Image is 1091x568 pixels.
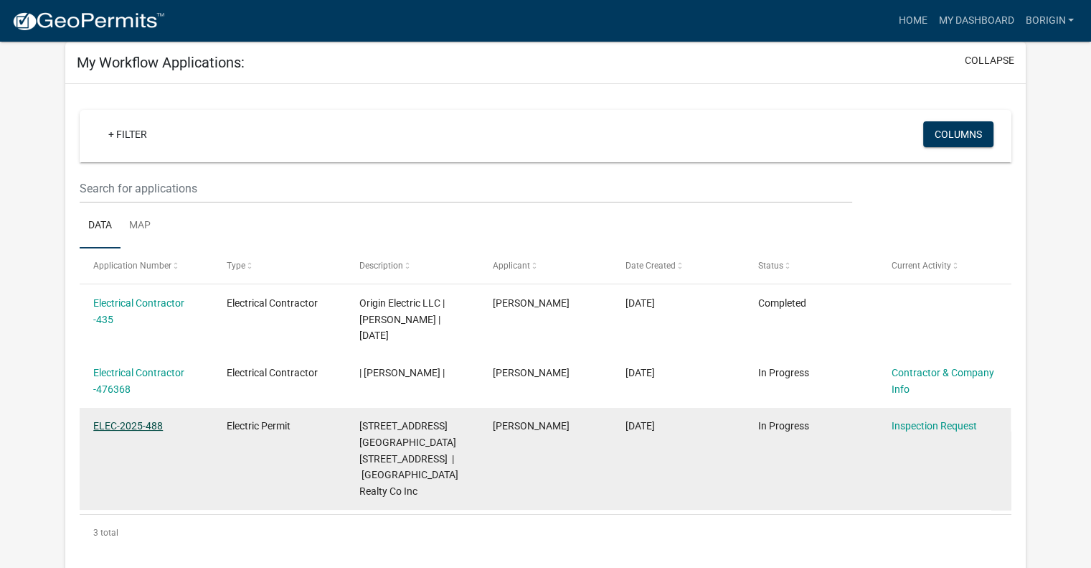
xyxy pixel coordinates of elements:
span: Brett Morehous [493,367,570,378]
span: Completed [758,297,806,309]
span: Application Number [93,261,171,271]
span: Description [359,261,403,271]
span: Electrical Contractor [227,297,318,309]
a: Data [80,203,121,249]
a: Home [892,7,932,34]
div: collapse [65,84,1026,565]
a: Electrical Contractor -435 [93,297,184,325]
a: My Dashboard [932,7,1019,34]
h5: My Workflow Applications: [77,54,245,71]
datatable-header-cell: Application Number [80,248,212,283]
input: Search for applications [80,174,852,203]
button: collapse [965,53,1014,68]
span: 09/10/2025 [625,297,655,309]
datatable-header-cell: Date Created [612,248,745,283]
span: 2978 EAST 10TH STREET 2978 E 10th Street | Eastmoor Acres Realty Co Inc [359,420,458,497]
div: 3 total [80,515,1011,551]
a: Contractor & Company Info [892,367,994,395]
datatable-header-cell: Status [745,248,877,283]
datatable-header-cell: Applicant [478,248,611,283]
datatable-header-cell: Type [212,248,345,283]
span: Type [227,261,245,271]
span: 09/10/2025 [625,420,655,432]
span: | Brett Morehous | [359,367,445,378]
datatable-header-cell: Description [346,248,478,283]
a: BOrigin [1019,7,1080,34]
span: In Progress [758,367,809,378]
span: Status [758,261,783,271]
span: Electric Permit [227,420,291,432]
button: Columns [923,121,993,147]
span: Origin Electric LLC | Brett Morehous | 12/31/2025 [359,297,445,342]
datatable-header-cell: Current Activity [878,248,1011,283]
span: Applicant [493,261,530,271]
span: Current Activity [892,261,951,271]
a: Electrical Contractor -476368 [93,367,184,395]
span: 09/10/2025 [625,367,655,378]
span: Electrical Contractor [227,367,318,378]
span: Date Created [625,261,676,271]
span: In Progress [758,420,809,432]
a: ELEC-2025-488 [93,420,163,432]
a: + Filter [97,121,159,147]
span: Brett Morehous [493,297,570,309]
a: Inspection Request [892,420,977,432]
span: Brett Morehous [493,420,570,432]
a: Map [121,203,159,249]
